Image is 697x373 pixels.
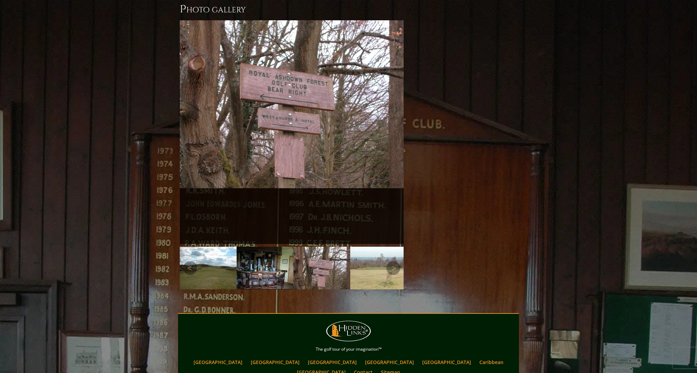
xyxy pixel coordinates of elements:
a: [GEOGRAPHIC_DATA] [362,357,417,367]
h3: Photo Gallery [180,2,404,16]
a: [GEOGRAPHIC_DATA] [190,357,246,367]
a: [GEOGRAPHIC_DATA] [304,357,360,367]
a: Caribbean [476,357,507,367]
a: Next [386,261,400,275]
p: The golf tour of your imagination™ [180,345,517,353]
a: [GEOGRAPHIC_DATA] [247,357,303,367]
a: [GEOGRAPHIC_DATA] [419,357,475,367]
a: Previous [183,261,197,275]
